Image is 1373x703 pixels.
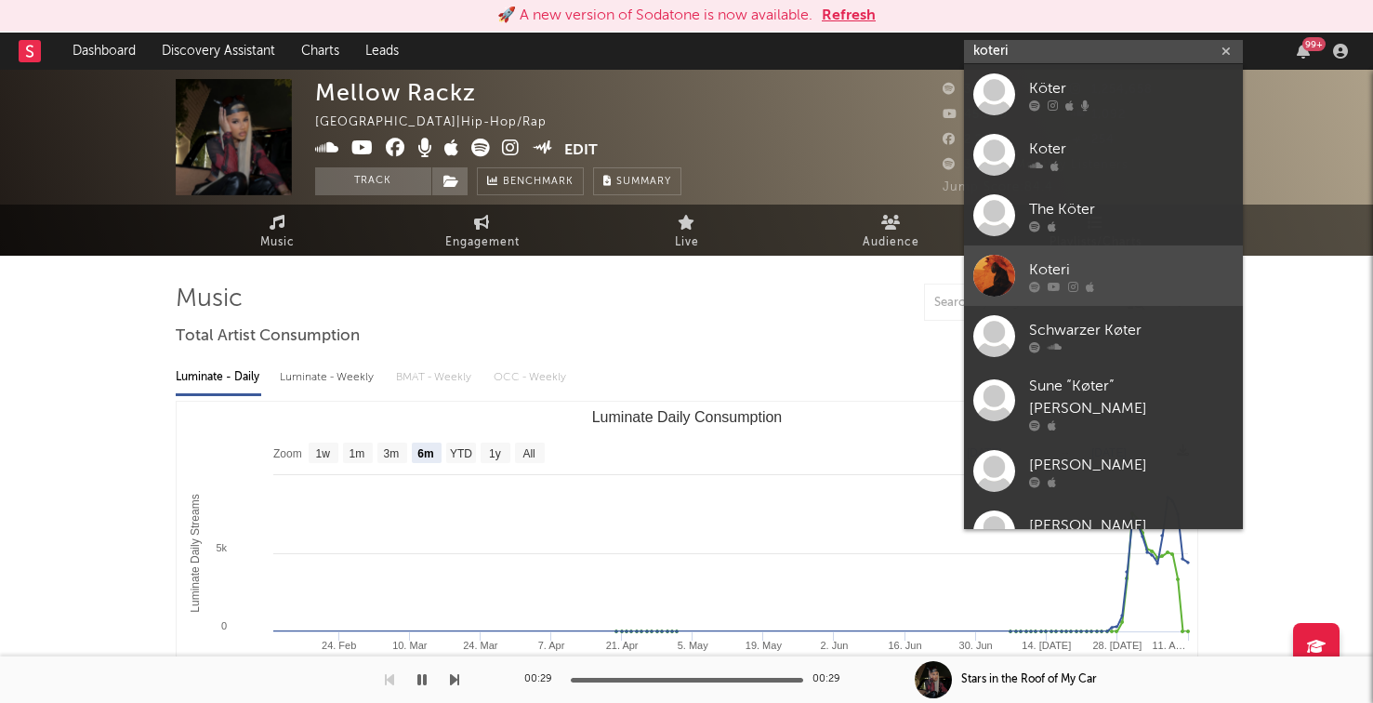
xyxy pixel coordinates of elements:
button: Edit [564,139,598,162]
text: All [522,447,535,460]
a: Leads [352,33,412,70]
a: Benchmark [477,167,584,195]
text: 30. Jun [958,640,992,651]
div: 00:29 [812,669,850,691]
span: Total Artist Consumption [176,325,360,348]
a: Charts [288,33,352,70]
text: 3m [383,447,399,460]
div: 🚀 A new version of Sodatone is now available. [497,5,812,27]
a: Sune “Køter” [PERSON_NAME] [964,366,1243,441]
a: The Köter [964,185,1243,245]
div: Koteri [1029,259,1234,281]
text: Zoom [273,447,302,460]
div: Luminate - Daily [176,362,261,393]
a: Discovery Assistant [149,33,288,70]
text: 2. Jun [820,640,848,651]
text: 1y [489,447,501,460]
div: Luminate - Weekly [280,362,377,393]
a: [PERSON_NAME] [964,501,1243,562]
text: 21. Apr [605,640,638,651]
text: 14. [DATE] [1022,640,1071,651]
a: Koteri [964,245,1243,306]
div: [PERSON_NAME] [1029,454,1234,476]
div: [PERSON_NAME] [1029,514,1234,537]
text: 24. Mar [463,640,498,651]
text: 28. [DATE] [1092,640,1142,651]
span: Engagement [445,232,520,254]
span: 2,200 [943,134,999,146]
span: 3,783 [943,84,998,96]
button: Refresh [822,5,876,27]
input: Search by song name or URL [925,296,1121,311]
div: Schwarzer Køter [1029,319,1234,341]
text: 24. Feb [322,640,356,651]
button: 99+ [1297,44,1310,59]
text: 5. May [677,640,708,651]
a: Engagement [380,205,585,256]
text: 7. Apr [537,640,564,651]
text: 1m [349,447,364,460]
text: 6m [417,447,433,460]
div: 00:29 [524,669,561,691]
text: 16. Jun [888,640,921,651]
span: Live [675,232,699,254]
div: Sune “Køter” [PERSON_NAME] [1029,376,1234,420]
span: Benchmark [503,171,574,193]
text: Luminate Daily Streams [188,494,201,612]
div: Köter [1029,77,1234,99]
div: [GEOGRAPHIC_DATA] | Hip-Hop/Rap [315,112,568,134]
a: Music [176,205,380,256]
div: Stars in the Roof of My Car [961,671,1097,688]
a: [PERSON_NAME] [964,441,1243,501]
span: Jump Score: 84.4 [943,181,1053,193]
input: Search for artists [964,40,1243,63]
div: Mellow Rackz [315,79,476,106]
text: 19. May [745,640,782,651]
a: Koter [964,125,1243,185]
a: Audience [789,205,994,256]
text: 5k [216,542,227,553]
a: Schwarzer Køter [964,306,1243,366]
span: Audience [863,232,919,254]
text: 10. Mar [392,640,428,651]
span: 307,630 Monthly Listeners [943,159,1129,171]
div: Koter [1029,138,1234,160]
button: Track [315,167,431,195]
a: Köter [964,64,1243,125]
text: 0 [220,620,226,631]
text: 1w [315,447,330,460]
div: The Köter [1029,198,1234,220]
span: Music [260,232,295,254]
a: Live [585,205,789,256]
text: Luminate Daily Consumption [591,409,782,425]
button: Summary [593,167,681,195]
span: Summary [616,177,671,187]
text: YTD [449,447,471,460]
a: Dashboard [59,33,149,70]
span: 45,500 [943,109,1008,121]
div: 99 + [1302,37,1326,51]
text: 11. A… [1152,640,1185,651]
